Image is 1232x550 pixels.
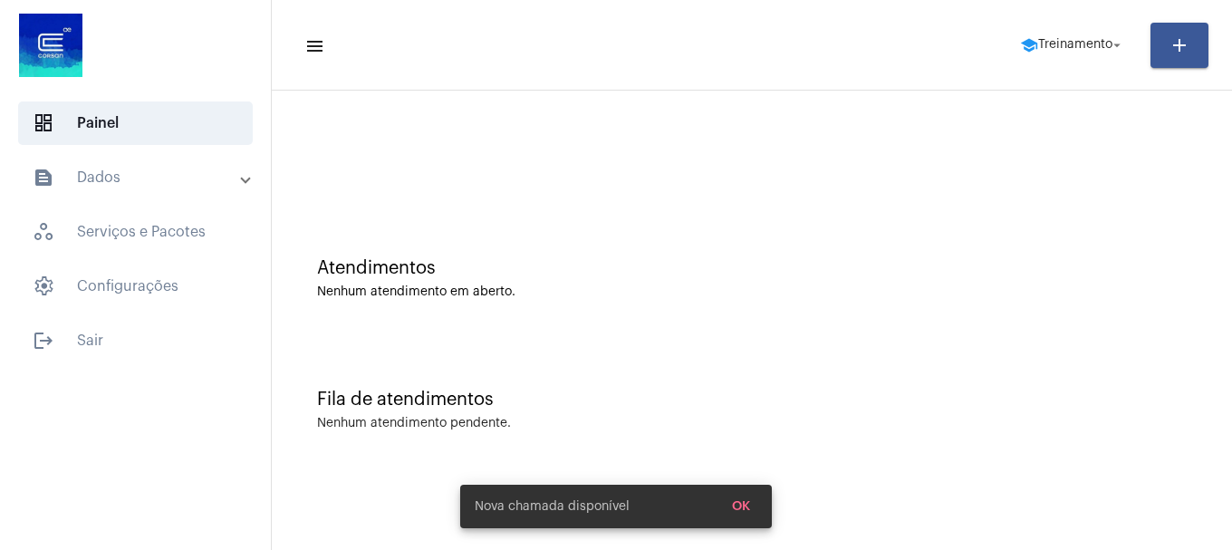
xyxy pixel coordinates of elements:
span: sidenav icon [33,275,54,297]
span: Serviços e Pacotes [18,210,253,254]
span: Treinamento [1038,39,1112,52]
div: Nenhum atendimento em aberto. [317,285,1187,299]
mat-icon: add [1169,34,1190,56]
span: Sair [18,319,253,362]
mat-icon: arrow_drop_down [1109,37,1125,53]
span: Configurações [18,265,253,308]
div: Atendimentos [317,258,1187,278]
button: Treinamento [1009,27,1136,63]
div: Nenhum atendimento pendente. [317,417,511,430]
span: OK [732,500,750,513]
mat-icon: sidenav icon [304,35,322,57]
mat-icon: sidenav icon [33,330,54,352]
mat-expansion-panel-header: sidenav iconDados [11,156,271,199]
span: Nova chamada disponível [475,497,630,516]
span: Painel [18,101,253,145]
mat-icon: school [1020,36,1038,54]
span: sidenav icon [33,112,54,134]
mat-icon: sidenav icon [33,167,54,188]
span: sidenav icon [33,221,54,243]
img: d4669ae0-8c07-2337-4f67-34b0df7f5ae4.jpeg [14,9,87,82]
mat-panel-title: Dados [33,167,242,188]
div: Fila de atendimentos [317,390,1187,410]
button: OK [717,490,765,523]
